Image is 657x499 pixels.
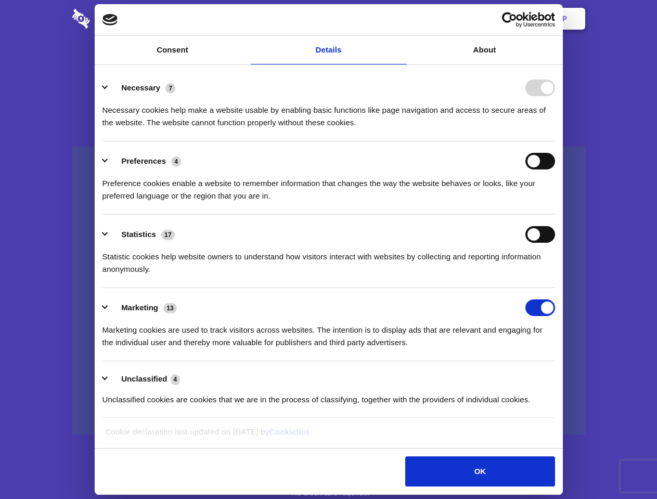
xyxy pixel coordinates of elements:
div: Necessary cookies help make a website usable by enabling basic functions like page navigation and... [102,96,555,129]
div: Statistic cookies help website owners to understand how visitors interact with websites by collec... [102,243,555,275]
label: Preferences [121,156,166,165]
a: Consent [95,36,251,64]
a: Pricing [305,3,351,35]
span: 13 [163,303,177,313]
label: Necessary [121,83,160,92]
h1: Eliminate Slack Data Loss. [72,47,585,84]
button: Unclassified (4) [102,373,187,386]
span: 17 [161,230,175,240]
span: 7 [165,83,175,94]
a: Login [472,3,517,35]
button: OK [405,456,555,487]
h4: Auto-redaction of sensitive data, encrypted data sharing and self-destructing private chats. Shar... [72,95,585,129]
span: 4 [171,374,181,385]
button: Necessary (7) [102,80,182,96]
div: Cookie declaration last updated on [DATE] by [97,426,560,446]
label: Statistics [121,230,156,239]
div: Preference cookies enable a website to remember information that changes the way the website beha... [102,169,555,202]
a: Details [251,36,407,64]
a: Contact [422,3,470,35]
label: Marketing [121,303,158,312]
a: Usercentrics Cookiebot - opens in a new window [464,12,555,28]
button: Marketing (13) [102,299,184,316]
a: Wistia video thumbnail [72,147,585,435]
span: 4 [171,156,181,167]
img: logo [102,14,118,25]
a: About [407,36,563,64]
img: logo-wordmark-white-trans-d4663122ce5f474addd5e946df7df03e33cb6a1c49d2221995e7729f52c070b2.svg [72,9,161,29]
div: Marketing cookies are used to track visitors across websites. The intention is to display ads tha... [102,316,555,349]
div: Unclassified cookies are cookies that we are in the process of classifying, together with the pro... [102,386,555,406]
button: Preferences (4) [102,153,188,169]
button: Statistics (17) [102,226,182,243]
a: Cookiebot [269,427,309,436]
